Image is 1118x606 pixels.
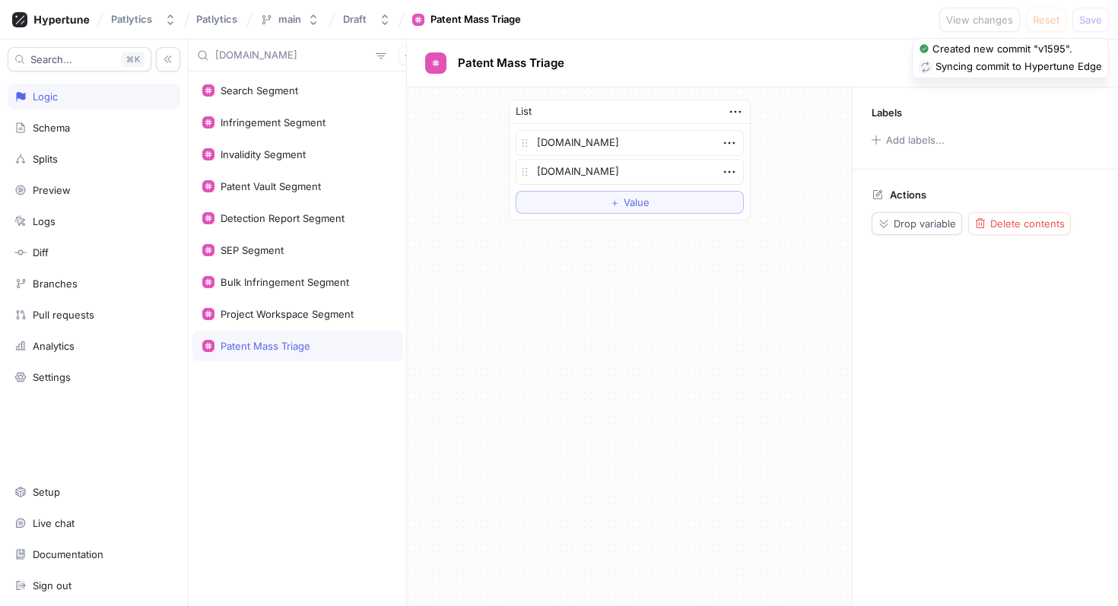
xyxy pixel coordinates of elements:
[337,7,397,32] button: Draft
[278,13,301,26] div: main
[894,219,956,228] span: Drop variable
[33,486,60,498] div: Setup
[33,278,78,290] div: Branches
[458,57,564,69] span: Patent Mass Triage
[33,309,94,321] div: Pull requests
[939,8,1020,32] button: View changes
[516,104,532,119] div: List
[215,48,370,63] input: Search...
[111,13,152,26] div: Patlytics
[221,84,298,97] div: Search Segment
[221,116,326,128] div: Infringement Segment
[221,180,321,192] div: Patent Vault Segment
[932,42,1072,57] div: Created new commit "v1595".
[33,340,75,352] div: Analytics
[343,13,367,26] div: Draft
[935,59,1102,75] div: Syncing commit to Hypertune Edge
[33,371,71,383] div: Settings
[886,135,945,145] div: Add labels...
[33,548,103,560] div: Documentation
[516,191,744,214] button: ＋Value
[1033,15,1059,24] span: Reset
[516,130,744,156] textarea: [DOMAIN_NAME]
[30,55,72,64] span: Search...
[430,12,521,27] div: Patent Mass Triage
[221,276,349,288] div: Bulk Infringement Segment
[610,198,620,207] span: ＋
[8,47,151,71] button: Search...K
[946,15,1013,24] span: View changes
[33,215,56,227] div: Logs
[624,198,650,207] span: Value
[890,189,926,201] p: Actions
[33,122,70,134] div: Schema
[33,90,58,103] div: Logic
[221,308,354,320] div: Project Workspace Segment
[33,246,49,259] div: Diff
[221,340,310,352] div: Patent Mass Triage
[221,244,284,256] div: SEP Segment
[866,130,948,150] button: Add labels...
[872,106,902,119] p: Labels
[1079,15,1102,24] span: Save
[990,219,1065,228] span: Delete contents
[8,541,180,567] a: Documentation
[221,212,345,224] div: Detection Report Segment
[33,153,58,165] div: Splits
[872,212,962,235] button: Drop variable
[1072,8,1109,32] button: Save
[33,517,75,529] div: Live chat
[33,579,71,592] div: Sign out
[254,7,326,32] button: main
[968,212,1071,235] button: Delete contents
[516,159,744,185] textarea: [DOMAIN_NAME]
[105,7,183,32] button: Patlytics
[221,148,306,160] div: Invalidity Segment
[196,14,237,24] span: Patlytics
[1026,8,1066,32] button: Reset
[121,52,145,67] div: K
[33,184,71,196] div: Preview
